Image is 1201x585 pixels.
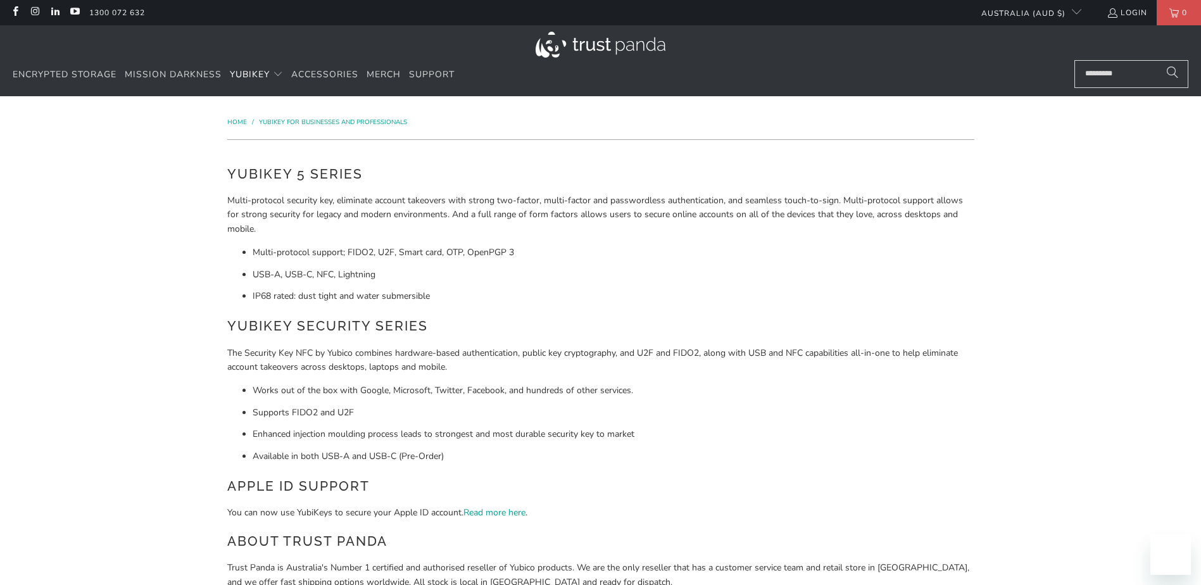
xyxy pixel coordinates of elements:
[253,289,974,303] li: IP68 rated: dust tight and water submersible
[13,60,116,90] a: Encrypted Storage
[227,506,974,520] p: You can now use YubiKeys to secure your Apple ID account. .
[409,60,455,90] a: Support
[13,60,455,90] nav: Translation missing: en.navigation.header.main_nav
[227,164,974,184] h2: YubiKey 5 Series
[1107,6,1147,20] a: Login
[227,118,247,127] span: Home
[69,8,80,18] a: Trust Panda Australia on YouTube
[252,118,254,127] span: /
[1157,60,1188,88] button: Search
[227,118,249,127] a: Home
[9,8,20,18] a: Trust Panda Australia on Facebook
[1074,60,1188,88] input: Search...
[259,118,407,127] a: YubiKey for Businesses and Professionals
[49,8,60,18] a: Trust Panda Australia on LinkedIn
[13,68,116,80] span: Encrypted Storage
[29,8,40,18] a: Trust Panda Australia on Instagram
[463,506,525,519] a: Read more here
[230,68,270,80] span: YubiKey
[230,60,283,90] summary: YubiKey
[227,316,974,336] h2: YubiKey Security Series
[227,476,974,496] h2: Apple ID Support
[253,406,974,420] li: Supports FIDO2 and U2F
[253,246,974,260] li: Multi-protocol support; FIDO2, U2F, Smart card, OTP, OpenPGP 3
[125,60,222,90] a: Mission Darkness
[253,427,974,441] li: Enhanced injection moulding process leads to strongest and most durable security key to market
[227,531,974,551] h2: About Trust Panda
[89,6,145,20] a: 1300 072 632
[253,384,974,398] li: Works out of the box with Google, Microsoft, Twitter, Facebook, and hundreds of other services.
[409,68,455,80] span: Support
[367,60,401,90] a: Merch
[253,268,974,282] li: USB-A, USB-C, NFC, Lightning
[253,450,974,463] li: Available in both USB-A and USB-C (Pre-Order)
[536,32,665,58] img: Trust Panda Australia
[227,346,974,375] p: The Security Key NFC by Yubico combines hardware-based authentication, public key cryptography, a...
[291,60,358,90] a: Accessories
[367,68,401,80] span: Merch
[1150,534,1191,575] iframe: Button to launch messaging window
[125,68,222,80] span: Mission Darkness
[291,68,358,80] span: Accessories
[227,194,974,236] p: Multi-protocol security key, eliminate account takeovers with strong two-factor, multi-factor and...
